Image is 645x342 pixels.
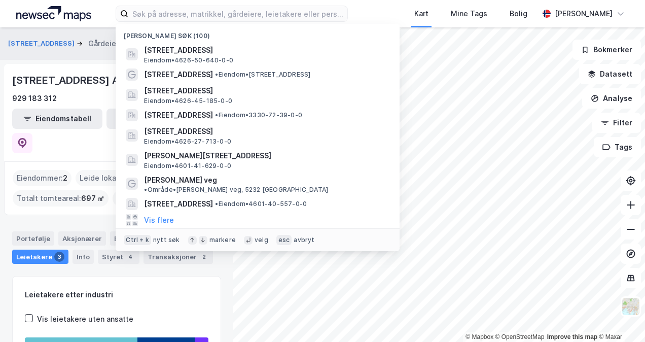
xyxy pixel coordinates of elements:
[215,200,218,208] span: •
[465,333,493,340] a: Mapbox
[12,72,127,88] div: [STREET_ADDRESS] AS
[255,236,268,244] div: velg
[215,111,218,119] span: •
[16,6,91,21] img: logo.a4113a55bc3d86da70a041830d287a7e.svg
[451,8,487,20] div: Mine Tags
[106,109,197,129] button: Leietakertabell
[63,172,67,184] span: 2
[572,40,641,60] button: Bokmerker
[144,56,233,64] span: Eiendom • 4626-50-640-0-0
[582,88,641,109] button: Analyse
[153,236,180,244] div: nytt søk
[76,170,149,186] div: Leide lokasjoner :
[8,39,77,49] button: [STREET_ADDRESS]
[58,231,106,246] div: Aksjonærer
[37,313,133,325] div: Vis leietakere uten ansatte
[144,150,387,162] span: [PERSON_NAME][STREET_ADDRESS]
[144,214,174,226] button: Vis flere
[215,111,302,119] span: Eiendom • 3330-72-39-0-0
[81,192,104,204] span: 697 ㎡
[12,92,57,105] div: 929 183 312
[88,38,119,50] div: Gårdeier
[128,6,347,21] input: Søk på adresse, matrikkel, gårdeiere, leietakere eller personer
[547,333,597,340] a: Improve this map
[144,250,213,264] div: Transaksjoner
[13,170,71,186] div: Eiendommer :
[54,252,64,262] div: 3
[144,186,328,194] span: Område • [PERSON_NAME] veg, 5232 [GEOGRAPHIC_DATA]
[144,162,231,170] span: Eiendom • 4601-41-629-0-0
[144,97,232,105] span: Eiendom • 4626-45-185-0-0
[294,236,314,244] div: avbryt
[555,8,613,20] div: [PERSON_NAME]
[12,109,102,129] button: Eiendomstabell
[12,231,54,246] div: Portefølje
[13,190,109,207] div: Totalt tomteareal :
[215,71,218,78] span: •
[215,71,310,79] span: Eiendom • [STREET_ADDRESS]
[144,125,387,138] span: [STREET_ADDRESS]
[592,113,641,133] button: Filter
[144,69,213,81] span: [STREET_ADDRESS]
[113,190,210,207] div: Totalt byggareal :
[144,138,231,146] span: Eiendom • 4626-27-713-0-0
[25,289,208,301] div: Leietakere etter industri
[209,236,236,244] div: markere
[199,252,209,262] div: 2
[73,250,94,264] div: Info
[116,24,400,42] div: [PERSON_NAME] søk (100)
[125,252,135,262] div: 4
[144,174,217,186] span: [PERSON_NAME] veg
[98,250,139,264] div: Styret
[594,137,641,157] button: Tags
[495,333,545,340] a: OpenStreetMap
[124,235,151,245] div: Ctrl + k
[144,198,213,210] span: [STREET_ADDRESS]
[110,231,172,246] div: Eiendommer
[144,186,147,193] span: •
[414,8,428,20] div: Kart
[276,235,292,245] div: esc
[510,8,527,20] div: Bolig
[215,200,307,208] span: Eiendom • 4601-40-557-0-0
[144,85,387,97] span: [STREET_ADDRESS]
[579,64,641,84] button: Datasett
[144,44,387,56] span: [STREET_ADDRESS]
[594,293,645,342] div: Kontrollprogram for chat
[12,250,68,264] div: Leietakere
[594,293,645,342] iframe: Chat Widget
[144,109,213,121] span: [STREET_ADDRESS]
